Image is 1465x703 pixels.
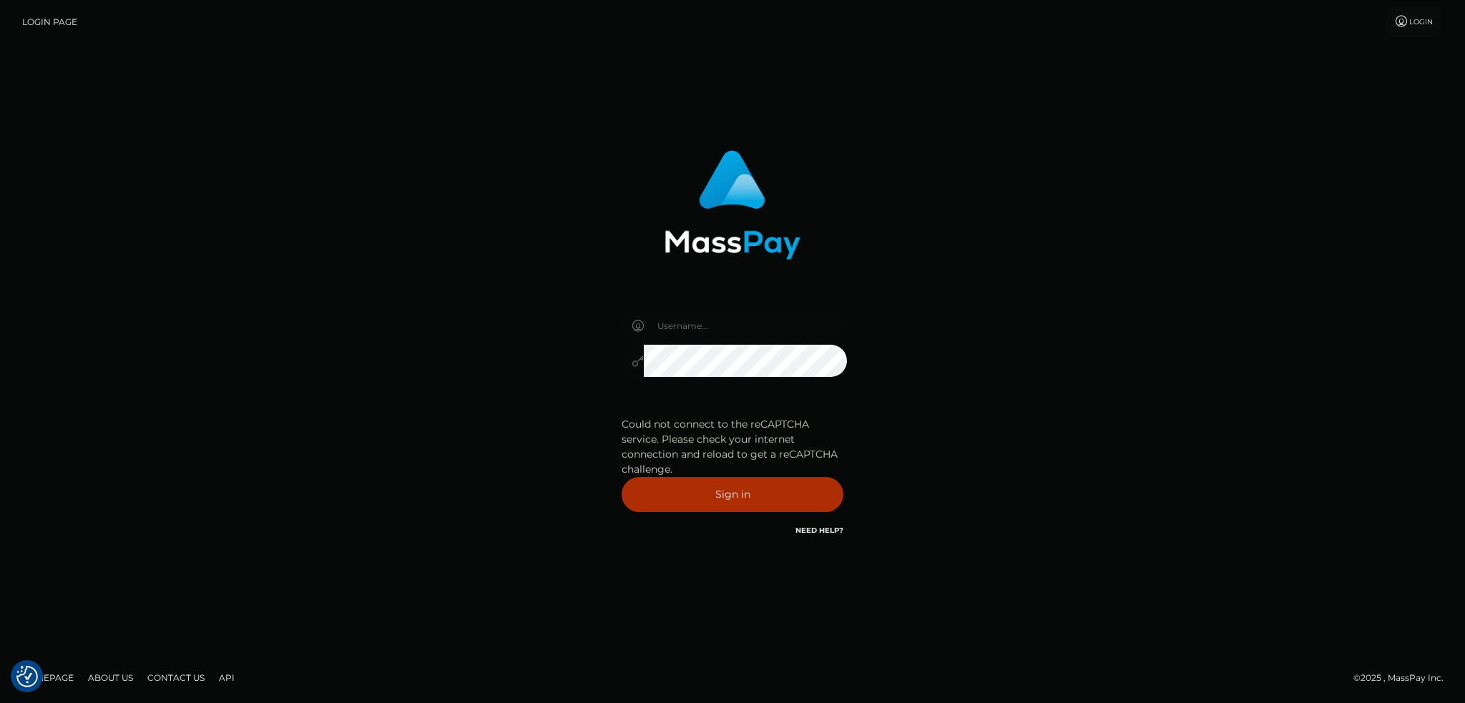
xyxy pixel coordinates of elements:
[1386,7,1441,37] a: Login
[622,417,843,477] div: Could not connect to the reCAPTCHA service. Please check your internet connection and reload to g...
[665,150,800,260] img: MassPay Login
[82,667,139,689] a: About Us
[213,667,240,689] a: API
[16,666,38,687] button: Consent Preferences
[22,7,77,37] a: Login Page
[644,310,847,342] input: Username...
[622,477,843,512] button: Sign in
[795,526,843,535] a: Need Help?
[16,666,38,687] img: Revisit consent button
[142,667,210,689] a: Contact Us
[16,667,79,689] a: Homepage
[1353,670,1454,686] div: © 2025 , MassPay Inc.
